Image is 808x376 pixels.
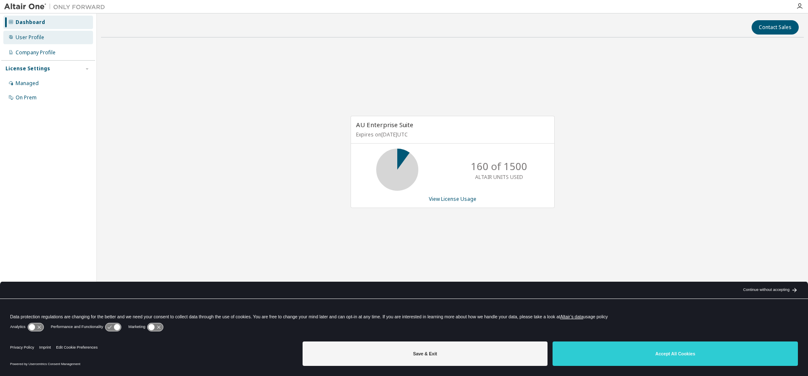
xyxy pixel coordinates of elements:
[429,195,476,203] a: View License Usage
[471,159,527,173] p: 160 of 1500
[5,65,50,72] div: License Settings
[16,94,37,101] div: On Prem
[16,49,56,56] div: Company Profile
[356,120,413,129] span: AU Enterprise Suite
[16,34,44,41] div: User Profile
[475,173,523,181] p: ALTAIR UNITS USED
[752,20,799,35] button: Contact Sales
[16,19,45,26] div: Dashboard
[4,3,109,11] img: Altair One
[16,80,39,87] div: Managed
[356,131,547,138] p: Expires on [DATE] UTC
